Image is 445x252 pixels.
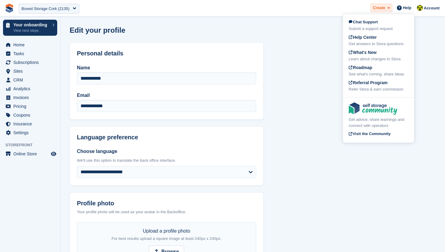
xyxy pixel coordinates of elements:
a: Referral Program Refer Stora & earn commission [349,80,408,92]
label: Email [77,92,256,99]
span: Analytics [13,85,50,93]
a: menu [3,76,57,84]
span: Tasks [13,49,50,58]
span: Settings [13,128,50,137]
label: Name [77,64,256,71]
img: Rob Sweeney [417,5,423,11]
a: menu [3,150,57,158]
h2: Language preference [77,134,256,141]
span: Chat Support [349,20,378,24]
label: Choose language [77,148,256,155]
span: Create [373,5,385,11]
span: CRM [13,76,50,84]
div: Submit a support request [349,26,408,32]
a: menu [3,85,57,93]
a: menu [3,41,57,49]
span: Invoices [13,93,50,102]
a: menu [3,128,57,137]
span: Account [424,5,440,11]
a: Roadmap See what's coming, share ideas [349,65,408,77]
a: Preview store [50,150,57,157]
div: See what's coming, share ideas [349,71,408,77]
a: menu [3,49,57,58]
div: Your profile photo will be used as your avatar in the Backoffice. [77,209,256,215]
span: Online Store [13,150,50,158]
div: Refer Stora & earn commission [349,86,408,92]
span: Referral Program [349,80,387,85]
a: Help Center Get answers to Stora questions [349,34,408,47]
span: Subscriptions [13,58,50,67]
span: Coupons [13,111,50,119]
span: What's New [349,50,377,55]
div: Boxed Storage Cork (2135) [21,6,69,12]
div: Get advice, share learnings and connect with operators [349,117,408,128]
h1: Edit your profile [70,26,125,34]
span: Home [13,41,50,49]
span: Storefront [5,142,60,148]
span: Help Center [349,35,377,40]
a: menu [3,58,57,67]
a: Get advice, share learnings and connect with operators Visit the Community [349,102,408,138]
span: For best results upload a square image at least 240px x 240px. [112,236,222,241]
p: Your onboarding [13,23,49,27]
div: Get answers to Stora questions [349,41,408,47]
a: menu [3,93,57,102]
a: menu [3,102,57,111]
span: Insurance [13,120,50,128]
span: Help [403,5,411,11]
a: What's New Learn about changes to Stora [349,49,408,62]
img: community-logo-e120dcb29bea30313fccf008a00513ea5fe9ad107b9d62852cae38739ed8438e.svg [349,102,397,115]
div: Upload a profile photo [112,227,222,242]
img: stora-icon-8386f47178a22dfd0bd8f6a31ec36ba5ce8667c1dd55bd0f319d3a0aa187defe.svg [5,4,14,13]
a: menu [3,111,57,119]
span: Sites [13,67,50,75]
a: menu [3,120,57,128]
div: We'll use this option to translate the back office interface. [77,157,256,164]
a: Your onboarding View next steps [3,20,57,36]
div: Learn about changes to Stora [349,56,408,62]
span: Roadmap [349,65,372,70]
span: Pricing [13,102,50,111]
a: menu [3,67,57,75]
h2: Personal details [77,50,256,57]
p: View next steps [13,28,49,33]
label: Profile photo [77,200,256,207]
span: Visit the Community [349,131,391,136]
